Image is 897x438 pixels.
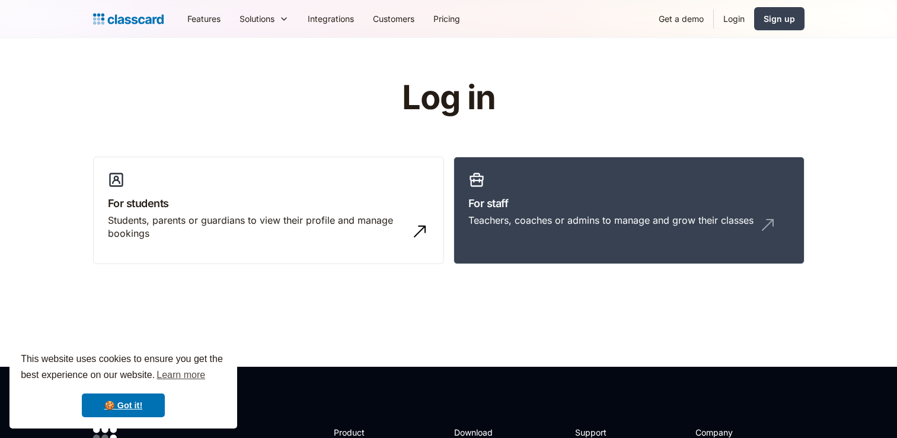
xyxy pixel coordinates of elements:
a: learn more about cookies [155,366,207,384]
div: Sign up [764,12,795,25]
a: Customers [363,5,424,32]
a: Features [178,5,230,32]
div: Teachers, coaches or admins to manage and grow their classes [468,214,754,227]
a: Get a demo [649,5,713,32]
div: Solutions [240,12,274,25]
a: home [93,11,164,27]
div: Solutions [230,5,298,32]
a: Sign up [754,7,805,30]
h3: For staff [468,195,790,211]
h3: For students [108,195,429,211]
a: For staffTeachers, coaches or admins to manage and grow their classes [454,157,805,265]
div: Students, parents or guardians to view their profile and manage bookings [108,214,406,240]
a: For studentsStudents, parents or guardians to view their profile and manage bookings [93,157,444,265]
span: This website uses cookies to ensure you get the best experience on our website. [21,352,226,384]
h1: Log in [260,80,637,116]
a: dismiss cookie message [82,393,165,417]
a: Integrations [298,5,363,32]
a: Login [714,5,754,32]
div: cookieconsent [9,341,237,429]
a: Pricing [424,5,470,32]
